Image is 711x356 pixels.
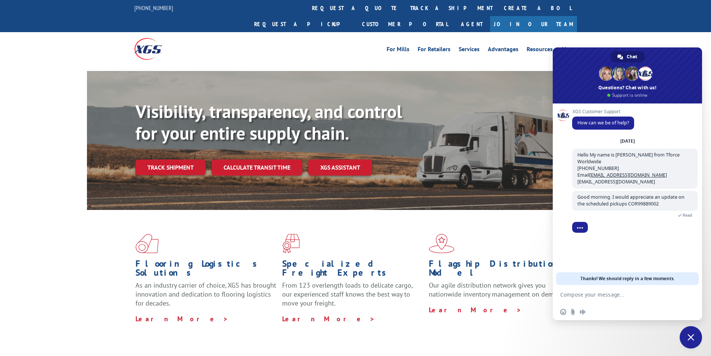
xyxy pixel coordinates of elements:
span: Read [683,213,692,218]
textarea: Compose your message... [560,291,678,298]
span: Hello My name is [PERSON_NAME] from Tforce Worldwide [PHONE_NUMBER] Email [EMAIL_ADDRESS][DOMAIN_... [577,152,680,185]
span: Our agile distribution network gives you nationwide inventory management on demand. [429,281,566,298]
a: For Retailers [418,46,450,55]
img: xgs-icon-total-supply-chain-intelligence-red [135,234,159,253]
a: Agent [453,16,490,32]
a: About [561,46,577,55]
a: Calculate transit time [212,160,302,176]
span: As an industry carrier of choice, XGS has brought innovation and dedication to flooring logistics... [135,281,276,307]
a: Learn More > [282,315,375,323]
a: Learn More > [135,315,228,323]
a: Request a pickup [249,16,356,32]
a: Learn More > [429,306,522,314]
img: xgs-icon-focused-on-flooring-red [282,234,300,253]
p: From 123 overlength loads to delicate cargo, our experienced staff knows the best way to move you... [282,281,423,314]
b: Visibility, transparency, and control for your entire supply chain. [135,100,402,145]
a: For Mills [387,46,409,55]
h1: Flagship Distribution Model [429,259,570,281]
div: Chat [611,51,645,62]
a: [PHONE_NUMBER] [134,4,173,12]
a: Join Our Team [490,16,577,32]
div: Close chat [680,326,702,349]
h1: Flooring Logistics Solutions [135,259,277,281]
a: Services [459,46,480,55]
span: Insert an emoji [560,309,566,315]
a: XGS ASSISTANT [308,160,372,176]
a: Customer Portal [356,16,453,32]
div: [DATE] [620,139,635,143]
span: XGS Customer Support [572,109,634,114]
a: Advantages [488,46,518,55]
a: Track shipment [135,160,206,175]
a: Resources [527,46,553,55]
span: Thanks! We should reply in a few moments. [580,272,675,285]
img: xgs-icon-flagship-distribution-model-red [429,234,455,253]
span: Send a file [570,309,576,315]
span: How can we be of help? [577,120,629,126]
span: Chat [627,51,637,62]
span: Good morning. I would appreciate an update on the scheduled pickups COR99889002 [577,194,685,207]
a: [EMAIL_ADDRESS][DOMAIN_NAME] [589,172,667,178]
h1: Specialized Freight Experts [282,259,423,281]
span: Audio message [580,309,586,315]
